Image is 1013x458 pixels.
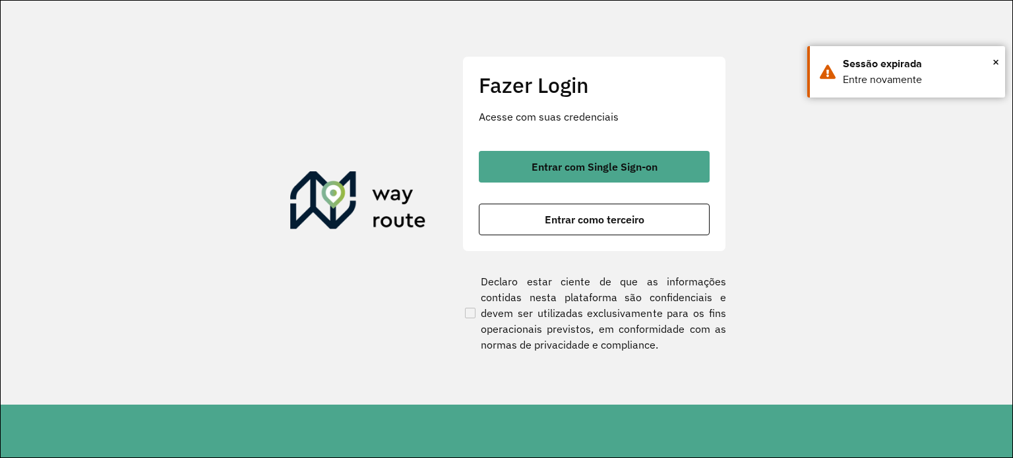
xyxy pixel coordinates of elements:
img: Roteirizador AmbevTech [290,171,426,235]
h2: Fazer Login [479,72,710,98]
span: Entrar como terceiro [545,214,644,225]
button: button [479,204,710,235]
label: Declaro estar ciente de que as informações contidas nesta plataforma são confidenciais e devem se... [462,273,726,353]
span: Entrar com Single Sign-on [532,161,658,172]
div: Entre novamente [843,72,995,88]
button: button [479,151,710,183]
span: × [993,52,999,72]
p: Acesse com suas credenciais [479,109,710,125]
div: Sessão expirada [843,56,995,72]
button: Close [993,52,999,72]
